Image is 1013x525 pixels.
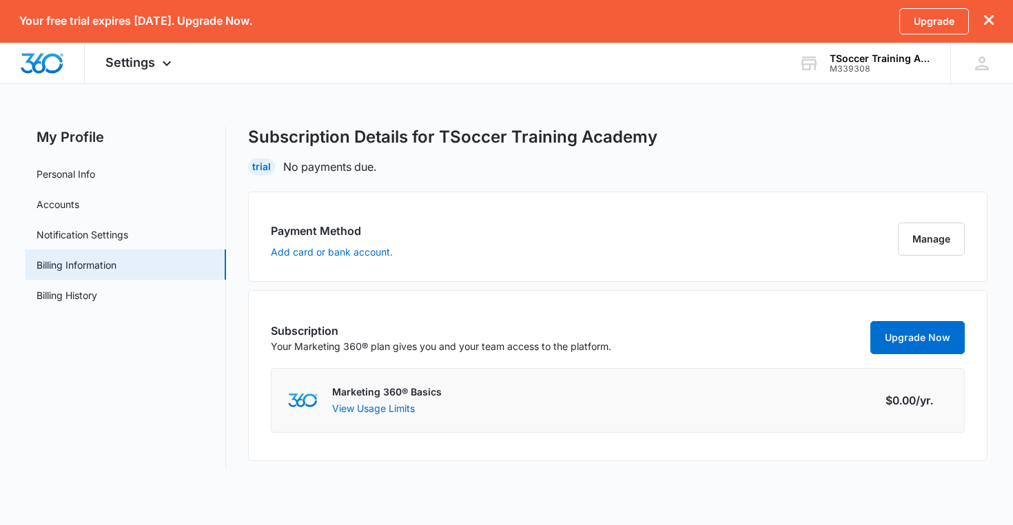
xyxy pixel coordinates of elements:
p: Your Marketing 360® plan gives you and your team access to the platform. [271,339,611,353]
div: Settings [85,43,196,83]
h3: Subscription [271,322,611,339]
p: No payments due. [283,158,376,175]
p: Your free trial expires [DATE]. Upgrade Now. [19,14,252,28]
span: /yr. [916,392,933,409]
a: Billing Information [37,258,116,272]
p: Marketing 360® Basics [332,385,442,399]
button: Manage [898,223,965,256]
div: account name [830,53,930,64]
h1: Subscription Details for TSoccer Training Academy [248,127,657,147]
h2: My Profile [25,127,226,147]
span: Settings [105,55,155,70]
button: dismiss this dialog [984,14,994,28]
button: View Usage Limits [332,401,415,415]
a: Accounts [37,197,79,212]
div: Trial [248,158,275,175]
a: Upgrade Now [870,321,965,354]
a: Billing History [37,288,97,302]
div: $0.00 [886,392,950,409]
a: Personal Info [37,167,95,181]
button: Add card or bank account. [271,247,393,257]
a: Notification Settings [37,227,128,242]
h3: Payment Method [271,223,393,239]
a: Upgrade [899,8,969,34]
div: account id [830,64,930,74]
